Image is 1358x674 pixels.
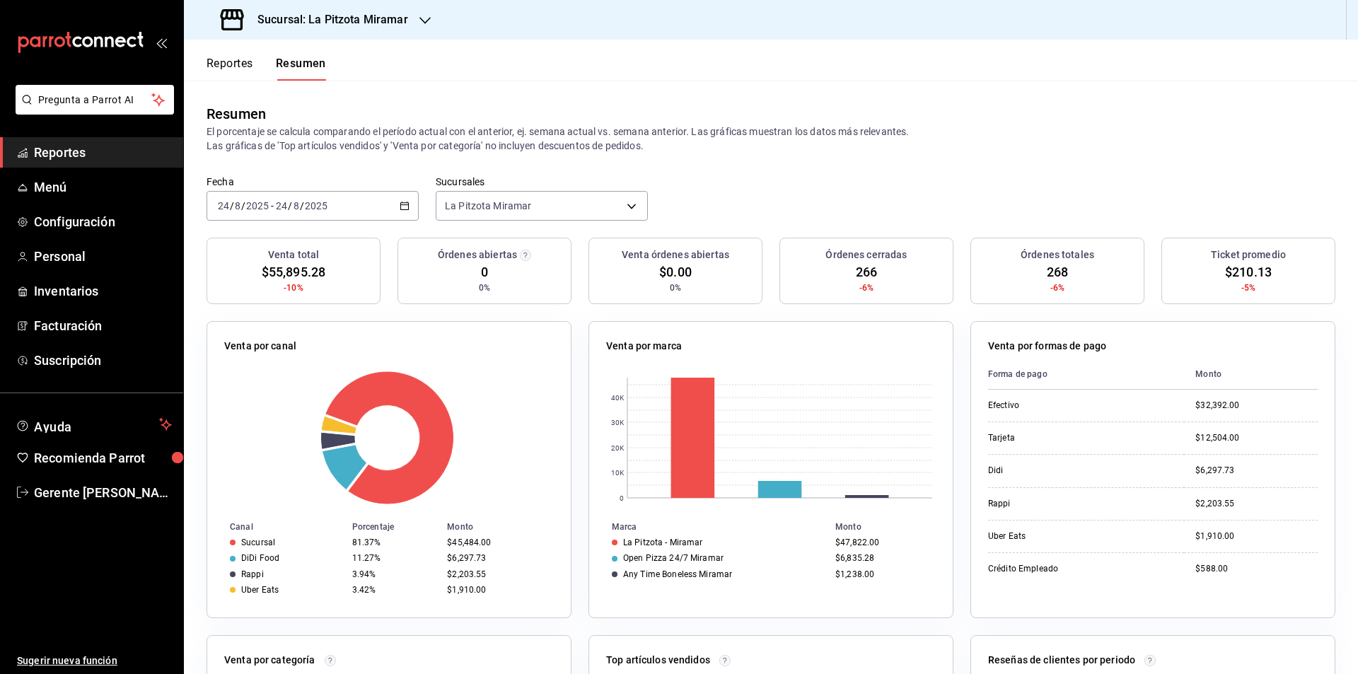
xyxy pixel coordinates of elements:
[988,498,1130,510] div: Rappi
[16,85,174,115] button: Pregunta a Parrot AI
[447,553,548,563] div: $6,297.73
[241,585,279,595] div: Uber Eats
[447,538,548,547] div: $45,484.00
[1050,281,1064,294] span: -6%
[207,103,266,124] div: Resumen
[988,359,1184,390] th: Forma de pago
[288,200,292,211] span: /
[207,57,326,81] div: navigation tabs
[1195,400,1318,412] div: $32,392.00
[300,200,304,211] span: /
[830,519,953,535] th: Monto
[245,200,269,211] input: ----
[347,519,441,535] th: Porcentaje
[34,143,172,162] span: Reportes
[217,200,230,211] input: --
[34,212,172,231] span: Configuración
[34,351,172,370] span: Suscripción
[271,200,274,211] span: -
[988,563,1130,575] div: Crédito Empleado
[241,538,275,547] div: Sucursal
[275,200,288,211] input: --
[835,538,930,547] div: $47,822.00
[445,199,531,213] span: La Pitzota Miramar
[988,465,1130,477] div: Didi
[1195,432,1318,444] div: $12,504.00
[34,448,172,467] span: Recomienda Parrot
[34,178,172,197] span: Menú
[611,394,625,402] text: 40K
[1225,262,1272,281] span: $210.13
[304,200,328,211] input: ----
[276,57,326,81] button: Resumen
[241,200,245,211] span: /
[447,569,548,579] div: $2,203.55
[988,530,1130,542] div: Uber Eats
[447,585,548,595] div: $1,910.00
[623,553,724,563] div: Open Pizza 24/7 Miramar
[207,124,1335,153] p: El porcentaje se calcula comparando el período actual con el anterior, ej. semana actual vs. sema...
[234,200,241,211] input: --
[623,538,703,547] div: La Pitzota - Miramar
[835,569,930,579] div: $1,238.00
[207,177,419,187] label: Fecha
[1241,281,1255,294] span: -5%
[479,281,490,294] span: 0%
[241,553,279,563] div: DiDi Food
[207,57,253,81] button: Reportes
[262,262,325,281] span: $55,895.28
[856,262,877,281] span: 266
[246,11,408,28] h3: Sucursal: La Pitzota Miramar
[988,432,1130,444] div: Tarjeta
[859,281,874,294] span: -6%
[622,248,729,262] h3: Venta órdenes abiertas
[1211,248,1286,262] h3: Ticket promedio
[352,585,436,595] div: 3.42%
[156,37,167,48] button: open_drawer_menu
[230,200,234,211] span: /
[606,339,682,354] p: Venta por marca
[835,553,930,563] div: $6,835.28
[34,483,172,502] span: Gerente [PERSON_NAME]
[1195,465,1318,477] div: $6,297.73
[438,248,517,262] h3: Órdenes abiertas
[589,519,830,535] th: Marca
[659,262,692,281] span: $0.00
[1047,262,1068,281] span: 268
[284,281,303,294] span: -10%
[207,519,347,535] th: Canal
[1184,359,1318,390] th: Monto
[352,569,436,579] div: 3.94%
[352,553,436,563] div: 11.27%
[224,339,296,354] p: Venta por canal
[988,400,1130,412] div: Efectivo
[611,469,625,477] text: 10K
[620,494,624,502] text: 0
[268,248,319,262] h3: Venta total
[1021,248,1094,262] h3: Órdenes totales
[611,444,625,452] text: 20K
[34,316,172,335] span: Facturación
[1195,498,1318,510] div: $2,203.55
[352,538,436,547] div: 81.37%
[34,416,153,433] span: Ayuda
[988,653,1135,668] p: Reseñas de clientes por periodo
[224,653,315,668] p: Venta por categoría
[293,200,300,211] input: --
[611,419,625,426] text: 30K
[441,519,571,535] th: Monto
[825,248,907,262] h3: Órdenes cerradas
[17,653,172,668] span: Sugerir nueva función
[481,262,488,281] span: 0
[34,281,172,301] span: Inventarios
[623,569,732,579] div: Any Time Boneless Miramar
[606,653,710,668] p: Top artículos vendidos
[670,281,681,294] span: 0%
[436,177,648,187] label: Sucursales
[34,247,172,266] span: Personal
[241,569,264,579] div: Rappi
[1195,563,1318,575] div: $588.00
[988,339,1106,354] p: Venta por formas de pago
[1195,530,1318,542] div: $1,910.00
[38,93,152,108] span: Pregunta a Parrot AI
